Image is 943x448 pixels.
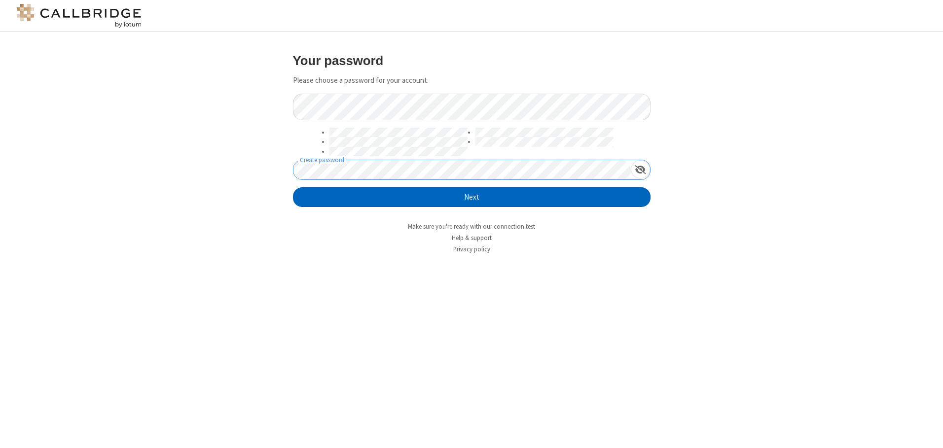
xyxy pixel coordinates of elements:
[408,222,535,231] a: Make sure you're ready with our connection test
[293,54,651,68] h3: Your password
[15,4,143,28] img: logo@2x.png
[293,75,651,86] p: Please choose a password for your account.
[452,234,492,242] a: Help & support
[293,187,651,207] button: Next
[293,160,631,179] input: Create password
[631,160,650,178] div: Show password
[453,245,490,253] a: Privacy policy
